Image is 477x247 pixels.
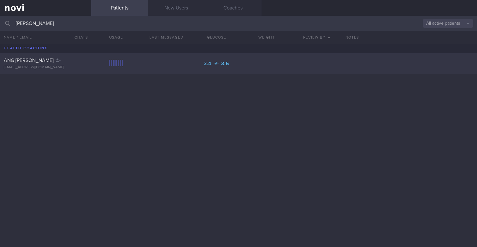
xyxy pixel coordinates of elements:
[141,31,191,44] button: Last Messaged
[191,31,242,44] button: Glucose
[91,31,141,44] div: Usage
[342,31,477,44] div: Notes
[4,65,87,70] div: [EMAIL_ADDRESS][DOMAIN_NAME]
[66,31,91,44] button: Chats
[242,31,292,44] button: Weight
[291,31,342,44] button: Review By
[4,58,54,63] span: ANG [PERSON_NAME]
[204,61,213,66] span: 3.4
[423,19,473,28] button: All active patients
[221,61,229,66] span: 3.6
